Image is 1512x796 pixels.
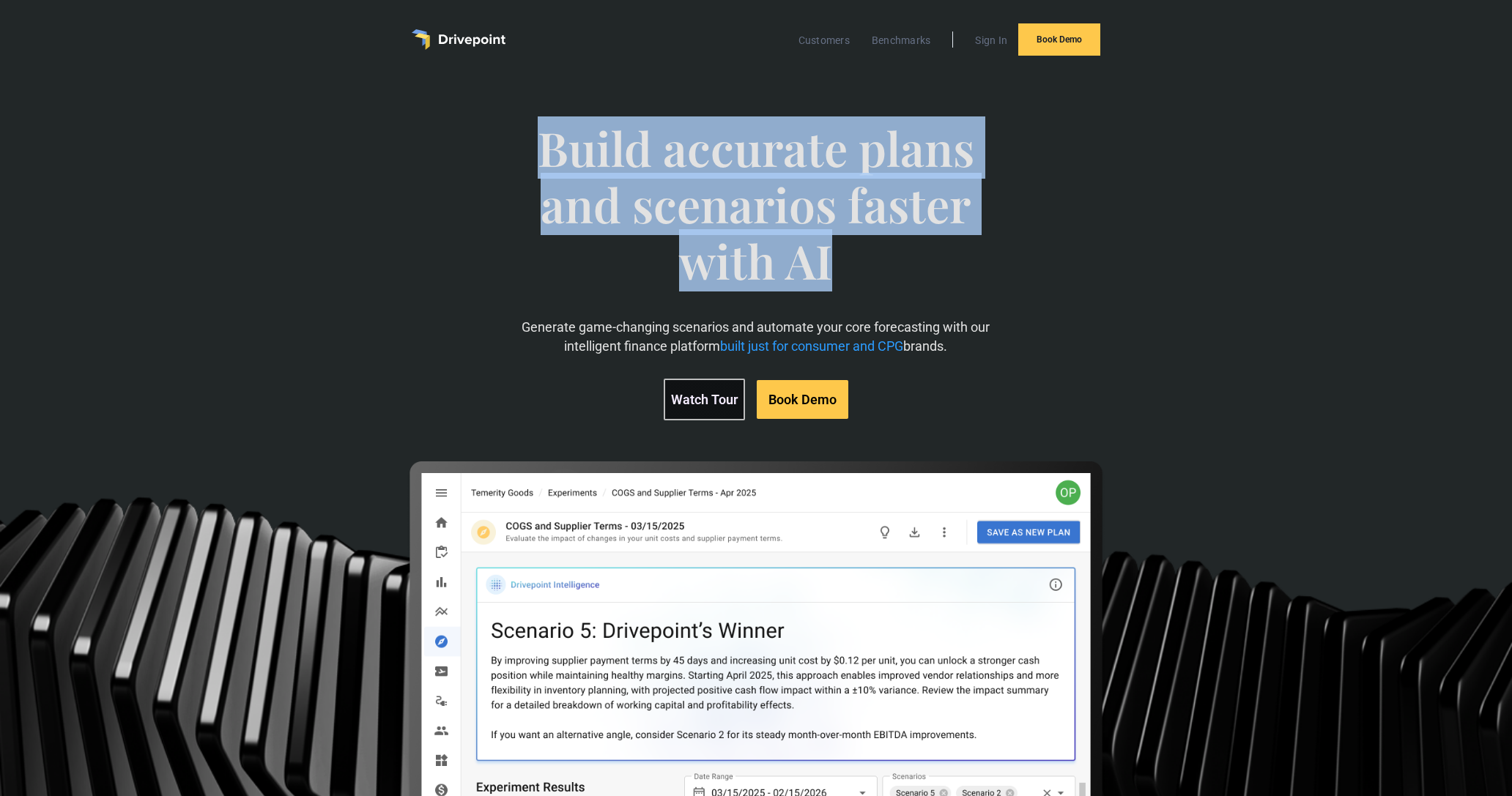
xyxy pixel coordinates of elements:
span: built just for consumer and CPG [720,338,903,354]
a: Watch Tour [664,379,745,420]
a: Book Demo [757,380,848,419]
a: Book Demo [1018,23,1100,56]
a: home [412,29,505,50]
a: Benchmarks [864,31,938,50]
a: Sign In [968,31,1015,50]
p: Generate game-changing scenarios and automate your core forecasting with our intelligent finance ... [494,318,1018,354]
span: Build accurate plans and scenarios faster with AI [494,120,1018,318]
a: Customers [791,31,857,50]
